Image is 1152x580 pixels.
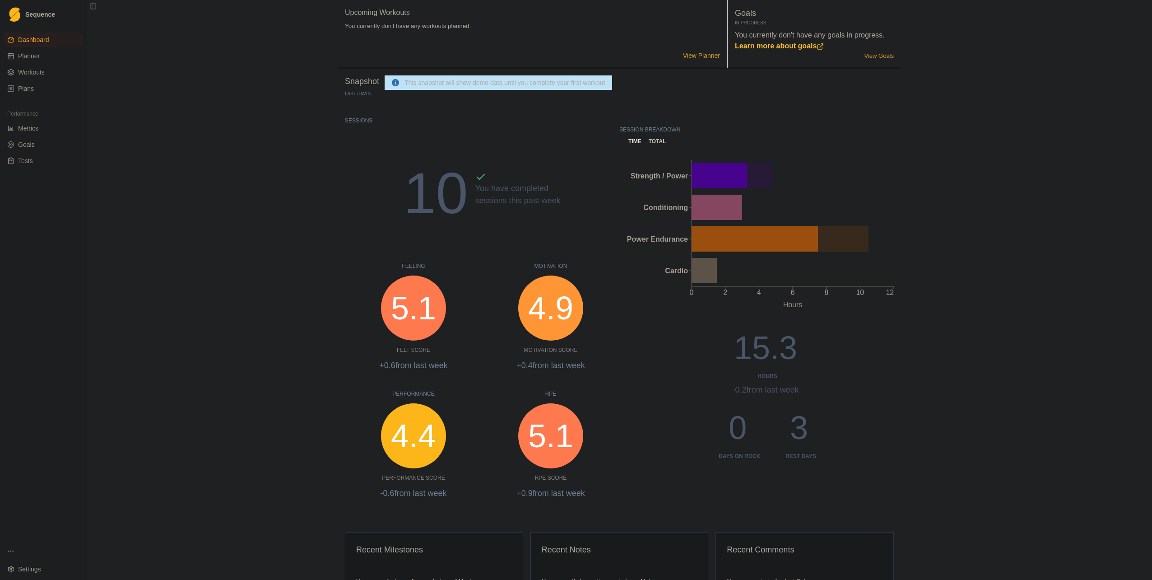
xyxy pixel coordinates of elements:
p: Motivation [482,262,619,270]
span: Workouts [18,68,45,77]
p: -0.6 from last week [345,487,482,500]
span: Plans [18,84,34,93]
span: Dashboard [18,35,49,44]
button: Settings [4,562,83,576]
a: Planner [4,49,83,63]
tspan: Hours [783,301,803,309]
p: +0.6 from last week [345,360,482,372]
p: You currently don't have any goals in progress. [735,30,894,51]
span: 5.1 [528,412,573,460]
tspan: 12 [886,289,894,296]
p: Session Breakdown [619,126,894,134]
a: Goals [4,137,83,152]
tspan: 2 [723,289,727,296]
p: RPE Score [535,474,567,482]
a: Dashboard [4,33,83,47]
a: View Planner [683,51,720,61]
div: Hours [708,372,827,380]
div: Recent Notes [542,543,697,556]
span: Tests [18,156,33,165]
p: In Progress [735,19,894,26]
div: 15.3 [704,323,827,380]
tspan: Cardio [665,267,688,274]
tspan: 6 [791,289,795,296]
a: View Goals [864,51,894,61]
div: Recent Milestones [356,543,512,556]
p: Motivation Score [524,346,578,354]
p: total [649,137,666,145]
p: Sessions [345,117,619,125]
span: 4.4 [391,412,436,460]
tspan: Strength / Power [631,172,688,179]
p: Performance Score [382,474,445,482]
tspan: 0 [690,289,694,296]
div: -0.2 from last week [704,384,827,396]
tspan: Conditioning [643,203,688,211]
div: You have completed sessions this past week [475,172,561,237]
p: Snapshot [345,75,379,88]
a: Workouts [4,65,83,80]
span: 5.1 [391,284,436,332]
div: 3 [782,403,816,460]
span: 7 [356,91,359,96]
p: Goals [735,7,894,19]
span: Goals [18,140,35,149]
tspan: 8 [824,289,828,296]
tspan: 4 [757,289,761,296]
a: Tests [4,154,83,168]
a: LogoSequence [4,4,83,25]
p: Felt Score [397,346,430,354]
p: Upcoming Workouts [345,7,720,18]
p: Performance [345,390,482,398]
tspan: 10 [856,289,864,296]
a: Metrics [4,121,83,136]
p: Feeling [345,262,482,270]
tspan: Power Endurance [627,235,688,243]
span: Planner [18,51,40,61]
div: 10 [404,150,468,237]
a: Learn more about goals [735,42,824,50]
div: Days on Rock [719,452,760,460]
p: time [628,137,641,145]
div: Rest days [785,452,816,460]
p: You currently don't have any workouts planned. [345,22,720,31]
div: 0 [715,403,760,460]
p: RPE [482,390,619,398]
span: Metrics [18,124,38,133]
img: Logo [9,7,20,22]
p: +0.4 from last week [482,360,619,372]
span: Sequence [25,11,55,18]
p: +0.9 from last week [482,487,619,500]
p: Last Days [345,91,371,96]
a: Plans [4,81,83,96]
div: Recent Comments [727,543,883,556]
span: 4.9 [528,284,573,332]
div: This snapshot will show demo data until you complete your first workout [404,77,605,88]
div: Performance [4,107,83,121]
